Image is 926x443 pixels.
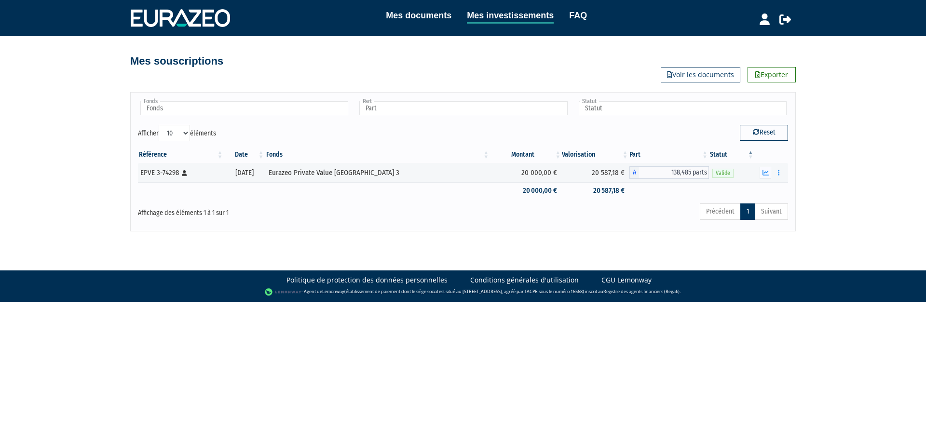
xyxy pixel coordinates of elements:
select: Afficheréléments [159,125,190,141]
h4: Mes souscriptions [130,55,223,67]
div: Eurazeo Private Value [GEOGRAPHIC_DATA] 3 [269,168,487,178]
a: Politique de protection des données personnelles [286,275,448,285]
th: Date: activer pour trier la colonne par ordre croissant [224,147,265,163]
div: Affichage des éléments 1 à 1 sur 1 [138,202,400,218]
td: 20 000,00 € [490,163,562,182]
th: Montant: activer pour trier la colonne par ordre croissant [490,147,562,163]
span: Valide [712,169,734,178]
button: Reset [740,125,788,140]
a: Lemonway [322,288,344,295]
label: Afficher éléments [138,125,216,141]
a: Registre des agents financiers (Regafi) [603,288,680,295]
a: 1 [740,203,755,220]
td: 20 587,18 € [562,163,629,182]
div: - Agent de (établissement de paiement dont le siège social est situé au [STREET_ADDRESS], agréé p... [10,287,916,297]
th: Valorisation: activer pour trier la colonne par ordre croissant [562,147,629,163]
span: A [629,166,639,179]
a: CGU Lemonway [601,275,652,285]
img: 1732889491-logotype_eurazeo_blanc_rvb.png [131,9,230,27]
div: EPVE 3-74298 [140,168,221,178]
a: FAQ [569,9,587,22]
a: Précédent [700,203,741,220]
div: [DATE] [228,168,262,178]
a: Mes documents [386,9,451,22]
a: Mes investissements [467,9,554,24]
a: Suivant [755,203,788,220]
th: Référence : activer pour trier la colonne par ordre croissant [138,147,224,163]
img: logo-lemonway.png [265,287,302,297]
th: Statut : activer pour trier la colonne par ordre d&eacute;croissant [709,147,755,163]
span: 138,485 parts [639,166,709,179]
a: Conditions générales d'utilisation [470,275,579,285]
div: A - Eurazeo Private Value Europe 3 [629,166,709,179]
th: Part: activer pour trier la colonne par ordre croissant [629,147,709,163]
i: [Français] Personne physique [182,170,187,176]
a: Exporter [748,67,796,82]
td: 20 587,18 € [562,182,629,199]
a: Voir les documents [661,67,740,82]
th: Fonds: activer pour trier la colonne par ordre croissant [265,147,490,163]
td: 20 000,00 € [490,182,562,199]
